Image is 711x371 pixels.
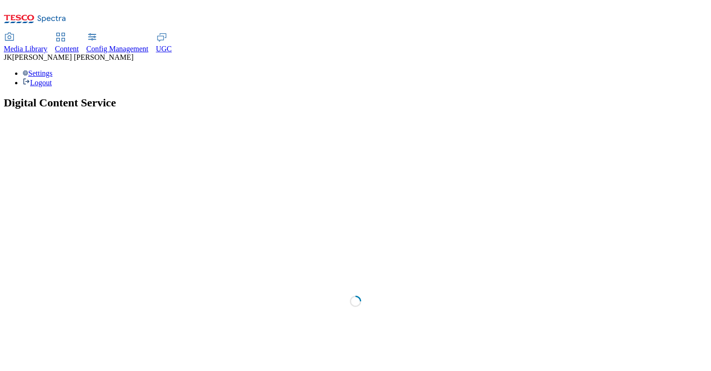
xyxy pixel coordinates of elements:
a: Media Library [4,33,47,53]
a: UGC [156,33,172,53]
span: Config Management [87,45,149,53]
a: Config Management [87,33,149,53]
span: Media Library [4,45,47,53]
span: UGC [156,45,172,53]
a: Logout [23,79,52,87]
span: JK [4,53,12,61]
a: Content [55,33,79,53]
h1: Digital Content Service [4,97,707,109]
span: [PERSON_NAME] [PERSON_NAME] [12,53,134,61]
span: Content [55,45,79,53]
a: Settings [23,69,53,77]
